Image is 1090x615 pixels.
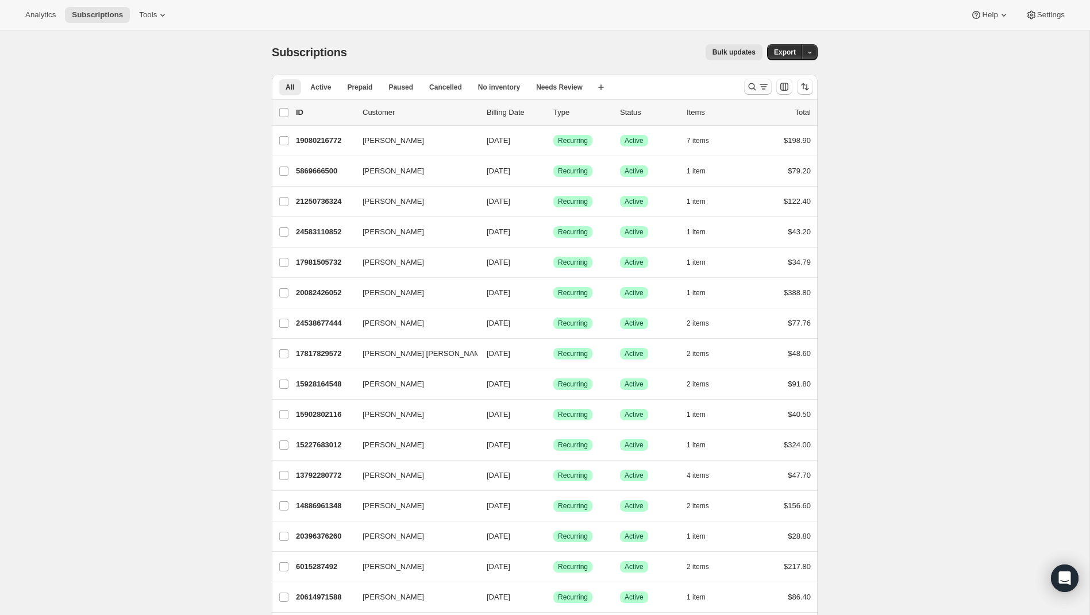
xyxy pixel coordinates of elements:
[558,288,588,297] span: Recurring
[625,593,644,602] span: Active
[363,107,477,118] p: Customer
[363,348,487,359] span: [PERSON_NAME] [PERSON_NAME]
[296,107,353,118] p: ID
[687,136,709,145] span: 7 items
[625,197,644,206] span: Active
[788,227,811,236] span: $43.20
[687,319,709,328] span: 2 items
[296,285,811,301] div: 20082426052[PERSON_NAME][DATE]SuccessRecurringSuccessActive1 item$388.80
[558,593,588,602] span: Recurring
[363,439,424,451] span: [PERSON_NAME]
[363,500,424,512] span: [PERSON_NAME]
[687,437,718,453] button: 1 item
[1051,564,1079,592] div: Open Intercom Messenger
[687,376,722,392] button: 2 items
[687,285,718,301] button: 1 item
[558,258,588,267] span: Recurring
[784,136,811,145] span: $198.90
[687,167,706,176] span: 1 item
[687,315,722,331] button: 2 items
[363,591,424,603] span: [PERSON_NAME]
[347,83,372,92] span: Prepaid
[625,471,644,480] span: Active
[784,501,811,510] span: $156.60
[363,409,424,420] span: [PERSON_NAME]
[687,528,718,544] button: 1 item
[296,409,353,420] p: 15902802116
[487,288,510,297] span: [DATE]
[132,7,175,23] button: Tools
[487,227,510,236] span: [DATE]
[286,83,294,92] span: All
[625,167,644,176] span: Active
[310,83,331,92] span: Active
[356,466,471,485] button: [PERSON_NAME]
[687,407,718,423] button: 1 item
[356,558,471,576] button: [PERSON_NAME]
[744,79,772,95] button: Search and filter results
[18,7,63,23] button: Analytics
[625,258,644,267] span: Active
[767,44,803,60] button: Export
[784,562,811,571] span: $217.80
[478,83,520,92] span: No inventory
[296,376,811,392] div: 15928164548[PERSON_NAME][DATE]SuccessRecurringSuccessActive2 items$91.80
[356,314,471,332] button: [PERSON_NAME]
[558,501,588,510] span: Recurring
[553,107,611,118] div: Type
[356,345,471,363] button: [PERSON_NAME] [PERSON_NAME]
[388,83,413,92] span: Paused
[687,163,718,179] button: 1 item
[558,197,588,206] span: Recurring
[363,318,424,329] span: [PERSON_NAME]
[788,593,811,601] span: $86.40
[296,315,811,331] div: 24538677444[PERSON_NAME][DATE]SuccessRecurringSuccessActive2 items$77.76
[536,83,583,92] span: Needs Review
[788,471,811,479] span: $47.70
[687,498,722,514] button: 2 items
[363,561,424,573] span: [PERSON_NAME]
[687,559,722,575] button: 2 items
[788,532,811,540] span: $28.80
[363,196,424,207] span: [PERSON_NAME]
[982,10,997,20] span: Help
[296,348,353,359] p: 17817829572
[296,407,811,423] div: 15902802116[PERSON_NAME][DATE]SuccessRecurringSuccessActive1 item$40.50
[296,346,811,362] div: 17817829572[PERSON_NAME] [PERSON_NAME][DATE]SuccessRecurringSuccessActive2 items$48.60
[356,497,471,515] button: [PERSON_NAME]
[964,7,1016,23] button: Help
[487,593,510,601] span: [DATE]
[296,287,353,299] p: 20082426052
[363,531,424,542] span: [PERSON_NAME]
[296,467,811,484] div: 13792280772[PERSON_NAME][DATE]SuccessRecurringSuccessActive4 items$47.70
[25,10,56,20] span: Analytics
[788,167,811,175] span: $79.20
[706,44,762,60] button: Bulk updates
[487,410,510,419] span: [DATE]
[687,107,744,118] div: Items
[356,131,471,150] button: [PERSON_NAME]
[712,48,756,57] span: Bulk updates
[356,253,471,272] button: [PERSON_NAME]
[625,501,644,510] span: Active
[558,227,588,237] span: Recurring
[625,532,644,541] span: Active
[296,531,353,542] p: 20396376260
[363,165,424,177] span: [PERSON_NAME]
[592,79,610,95] button: Create new view
[356,436,471,454] button: [PERSON_NAME]
[625,319,644,328] span: Active
[296,528,811,544] div: 20396376260[PERSON_NAME][DATE]SuccessRecurringSuccessActive1 item$28.80
[558,380,588,389] span: Recurring
[558,471,588,480] span: Recurring
[788,258,811,266] span: $34.79
[558,167,588,176] span: Recurring
[687,410,706,419] span: 1 item
[625,410,644,419] span: Active
[296,437,811,453] div: 15227683012[PERSON_NAME][DATE]SuccessRecurringSuccessActive1 item$324.00
[558,532,588,541] span: Recurring
[296,224,811,240] div: 24583110852[PERSON_NAME][DATE]SuccessRecurringSuccessActive1 item$43.20
[65,7,130,23] button: Subscriptions
[687,532,706,541] span: 1 item
[625,562,644,571] span: Active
